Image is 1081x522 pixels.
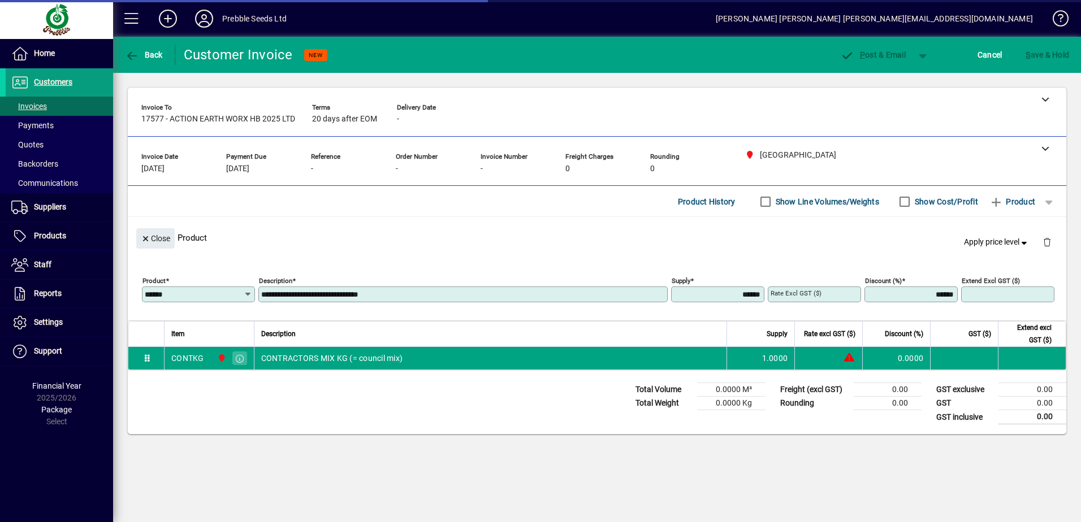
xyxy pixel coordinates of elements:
[214,352,227,364] span: PALMERSTON NORTH
[32,381,81,390] span: Financial Year
[854,383,922,397] td: 0.00
[771,289,821,297] mat-label: Rate excl GST ($)
[6,97,113,116] a: Invoices
[397,115,399,124] span: -
[773,196,879,207] label: Show Line Volumes/Weights
[1026,46,1069,64] span: ave & Hold
[150,8,186,29] button: Add
[1005,321,1052,346] span: Extend excl GST ($)
[860,50,865,59] span: P
[142,277,166,285] mat-label: Product
[186,8,222,29] button: Profile
[34,289,62,298] span: Reports
[396,164,398,173] span: -
[1023,45,1072,65] button: Save & Hold
[133,233,178,243] app-page-header-button: Close
[998,383,1066,397] td: 0.00
[261,328,296,340] span: Description
[11,121,54,130] span: Payments
[11,140,44,149] span: Quotes
[865,277,902,285] mat-label: Discount (%)
[141,115,295,124] span: 17577 - ACTION EARTH WORX HB 2025 LTD
[854,397,922,410] td: 0.00
[962,277,1020,285] mat-label: Extend excl GST ($)
[1034,237,1061,247] app-page-header-button: Delete
[834,45,911,65] button: Post & Email
[6,308,113,337] a: Settings
[673,192,740,212] button: Product History
[998,397,1066,410] td: 0.00
[862,347,930,369] td: 0.0000
[978,46,1002,64] span: Cancel
[885,328,923,340] span: Discount (%)
[34,49,55,58] span: Home
[762,353,788,364] span: 1.0000
[481,164,483,173] span: -
[6,135,113,154] a: Quotes
[1034,228,1061,255] button: Delete
[989,193,1035,211] span: Product
[311,164,313,173] span: -
[931,383,998,397] td: GST exclusive
[630,383,698,397] td: Total Volume
[6,40,113,68] a: Home
[565,164,570,173] span: 0
[650,164,655,173] span: 0
[261,353,403,364] span: CONTRACTORS MIX KG (= council mix)
[804,328,855,340] span: Rate excl GST ($)
[6,154,113,173] a: Backorders
[113,45,175,65] app-page-header-button: Back
[716,10,1033,28] div: [PERSON_NAME] [PERSON_NAME] [PERSON_NAME][EMAIL_ADDRESS][DOMAIN_NAME]
[11,179,78,188] span: Communications
[672,277,690,285] mat-label: Supply
[775,397,854,410] td: Rounding
[968,328,991,340] span: GST ($)
[309,51,323,59] span: NEW
[1044,2,1067,39] a: Knowledge Base
[41,405,72,414] span: Package
[6,173,113,193] a: Communications
[678,193,736,211] span: Product History
[141,164,165,173] span: [DATE]
[984,192,1041,212] button: Product
[11,159,58,168] span: Backorders
[767,328,788,340] span: Supply
[975,45,1005,65] button: Cancel
[34,260,51,269] span: Staff
[34,202,66,211] span: Suppliers
[171,328,185,340] span: Item
[6,193,113,221] a: Suppliers
[840,50,906,59] span: ost & Email
[122,45,166,65] button: Back
[34,317,63,327] span: Settings
[259,277,292,285] mat-label: Description
[11,102,47,111] span: Invoices
[171,353,204,364] div: CONTKG
[931,410,998,424] td: GST inclusive
[998,410,1066,424] td: 0.00
[226,164,249,173] span: [DATE]
[312,115,377,124] span: 20 days after EOM
[184,46,293,64] div: Customer Invoice
[34,77,72,86] span: Customers
[136,228,175,249] button: Close
[964,236,1030,248] span: Apply price level
[6,251,113,279] a: Staff
[6,337,113,366] a: Support
[775,383,854,397] td: Freight (excl GST)
[6,116,113,135] a: Payments
[913,196,978,207] label: Show Cost/Profit
[931,397,998,410] td: GST
[698,383,766,397] td: 0.0000 M³
[1026,50,1030,59] span: S
[141,229,170,248] span: Close
[34,231,66,240] span: Products
[630,397,698,410] td: Total Weight
[125,50,163,59] span: Back
[698,397,766,410] td: 0.0000 Kg
[6,280,113,308] a: Reports
[128,217,1066,258] div: Product
[222,10,287,28] div: Prebble Seeds Ltd
[959,232,1034,253] button: Apply price level
[6,222,113,250] a: Products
